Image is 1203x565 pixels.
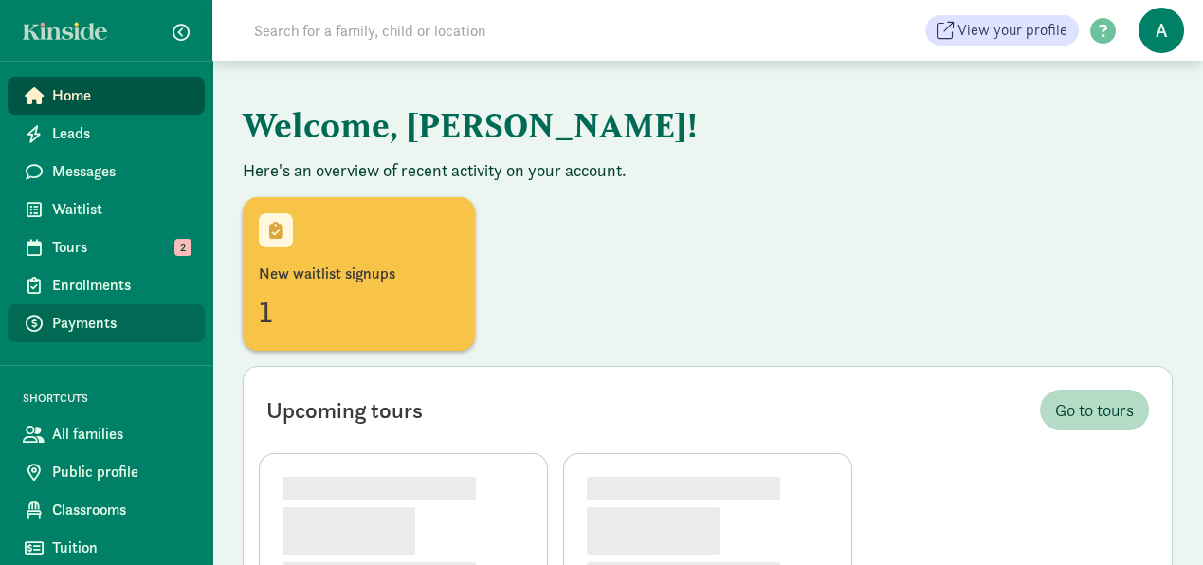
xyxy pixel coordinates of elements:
span: Enrollments [52,274,190,297]
input: Search for a family, child or location [243,11,775,49]
a: Leads [8,115,205,153]
a: Tours 2 [8,228,205,266]
span: 2 [174,239,191,256]
span: Waitlist [52,198,190,221]
span: Payments [52,312,190,335]
div: [DATE] • [DATE] [283,477,476,500]
div: [DATE] • [DATE] [587,477,780,500]
span: Classrooms [52,499,190,521]
span: All families [52,423,190,446]
a: View your profile [925,15,1079,46]
span: Tuition [52,537,190,559]
a: Public profile [8,453,205,491]
span: Messages [52,160,190,183]
span: Go to tours [1055,397,1134,423]
div: 10:30 am [587,507,720,555]
span: Public profile [52,461,190,483]
div: Upcoming tours [266,393,423,428]
a: Messages [8,153,205,191]
span: Leads [52,122,190,145]
a: Payments [8,304,205,342]
a: Waitlist [8,191,205,228]
a: Enrollments [8,266,205,304]
a: Home [8,77,205,115]
iframe: Chat Widget [1108,474,1203,565]
span: View your profile [957,19,1067,42]
span: Tours [52,236,190,259]
div: 1 [259,289,459,335]
a: Go to tours [1040,390,1149,430]
a: New waitlist signups1 [243,197,475,351]
h1: Welcome, [PERSON_NAME]! [243,91,1173,159]
span: A [1139,8,1184,53]
p: Here's an overview of recent activity on your account. [243,159,1173,182]
a: All families [8,415,205,453]
div: New waitlist signups [259,263,459,285]
span: Home [52,84,190,107]
div: 10:30 am [283,507,415,555]
a: Classrooms [8,491,205,529]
